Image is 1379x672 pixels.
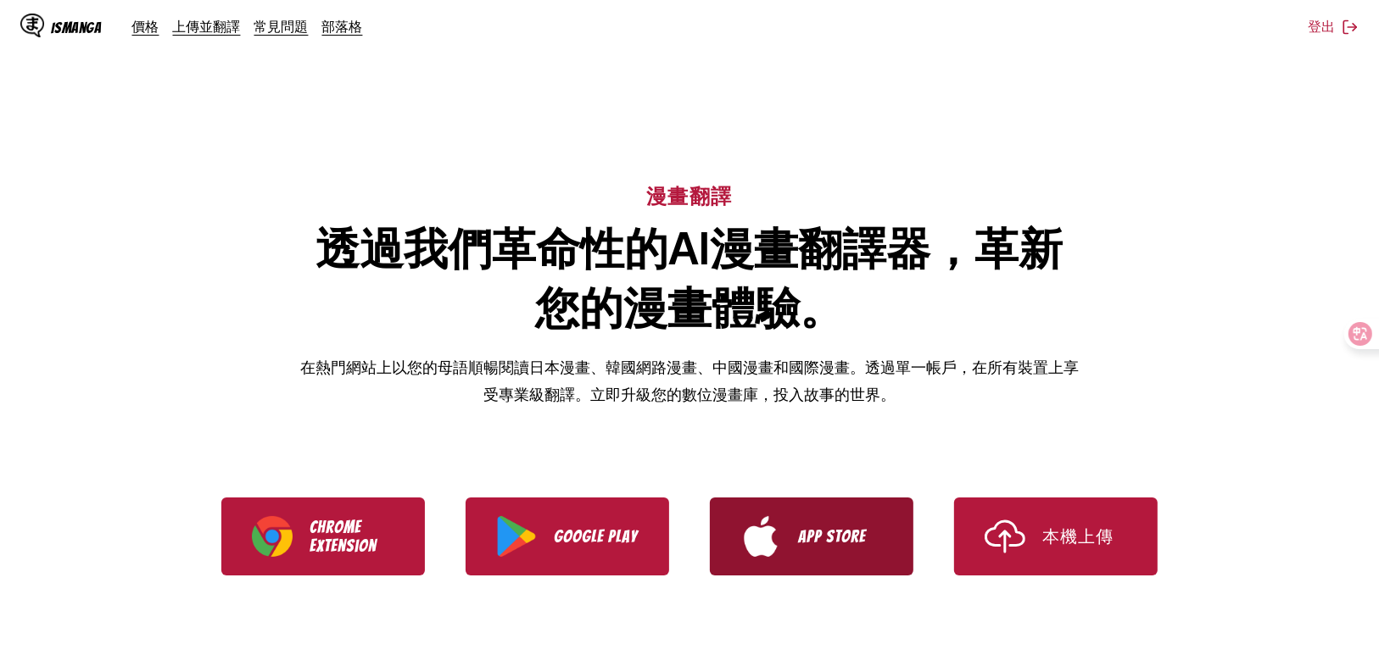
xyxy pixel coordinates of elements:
h1: 透過我們革命性的AI漫畫翻譯器，革新您的漫畫體驗。 [299,220,1080,339]
img: App Store logo [740,516,781,557]
a: 上傳並翻譯 [173,18,241,35]
p: Google Play [554,527,639,546]
img: Chrome logo [252,516,293,557]
a: Download IsManga from App Store [710,497,913,575]
a: 部落格 [322,18,363,35]
a: 常見問題 [254,18,309,35]
img: Upload icon [985,516,1025,557]
p: 本機上傳 [1042,525,1127,548]
p: Chrome Extension [310,518,394,555]
img: Sign out [1342,19,1359,36]
h6: 漫畫翻譯 [646,183,733,210]
p: App Store [798,527,883,546]
a: IsManga LogoIsManga [20,14,132,41]
a: Use IsManga Local Uploader [954,497,1158,575]
img: Google Play logo [496,516,537,557]
a: Download IsManga Chrome Extension [221,497,425,575]
a: 價格 [132,18,159,35]
img: IsManga Logo [20,14,44,37]
div: IsManga [51,19,102,36]
a: Download IsManga from Google Play [466,497,669,575]
p: 在熱門網站上以您的母語順暢閱讀日本漫畫、韓國網路漫畫、中國漫畫和國際漫畫。透過單一帳戶，在所有裝置上享受專業級翻譯。立即升級您的數位漫畫庫，投入故事的世界。 [299,354,1080,408]
button: 登出 [1308,18,1359,36]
